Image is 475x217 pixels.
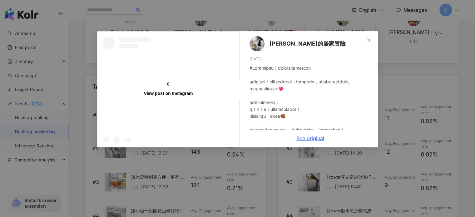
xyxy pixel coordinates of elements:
span: close [367,38,372,43]
a: See original [296,135,324,141]
a: View post on Instagram [97,32,239,147]
div: [DATE] [250,56,373,62]
span: [PERSON_NAME]的居家冒險 [270,39,346,48]
a: KOL Avatar[PERSON_NAME]的居家冒險 [250,36,364,51]
div: View post on Instagram [144,91,193,96]
button: Close [363,34,375,47]
img: KOL Avatar [250,36,265,51]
